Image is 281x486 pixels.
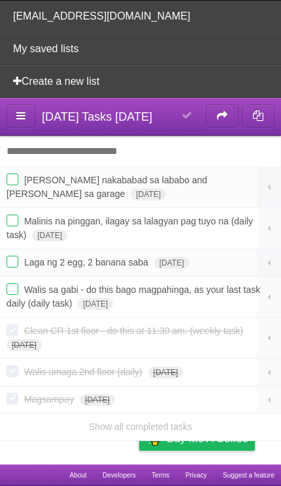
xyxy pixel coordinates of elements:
[7,284,260,309] span: Walis sa gabi - do this bago magpahinga, as your last task daily (daily task)
[7,339,42,351] span: [DATE]
[7,256,18,267] label: Done
[24,394,77,404] span: Magsampay
[7,175,207,199] span: [PERSON_NAME] nakababad sa lababo and [PERSON_NAME] sa garage
[148,367,184,378] span: [DATE]
[223,464,274,486] a: Suggest a feature
[24,367,146,377] span: Walis umaga 2nd floor (daily)
[69,464,86,486] a: About
[167,427,248,450] span: Buy me a coffee
[80,394,115,406] span: [DATE]
[24,326,246,336] span: Clean CR 1st floor - do this at 11:30 am. (weekly task)
[7,393,18,404] label: Done
[7,365,18,377] label: Done
[152,464,169,486] a: Terms
[7,215,18,226] label: Done
[103,464,136,486] a: Developers
[7,324,18,336] label: Done
[131,189,166,200] span: [DATE]
[89,421,192,432] a: Show all completed tasks
[7,174,18,185] label: Done
[78,298,113,310] span: [DATE]
[7,283,18,295] label: Done
[42,110,152,123] span: [DATE] Tasks [DATE]
[7,216,253,240] span: Malinis na pinggan, ilagay sa lalagyan pag tuyo na (daily task)
[186,464,207,486] a: Privacy
[32,230,67,241] span: [DATE]
[154,257,190,269] span: [DATE]
[24,257,152,267] span: Laga ng 2 egg, 2 banana saba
